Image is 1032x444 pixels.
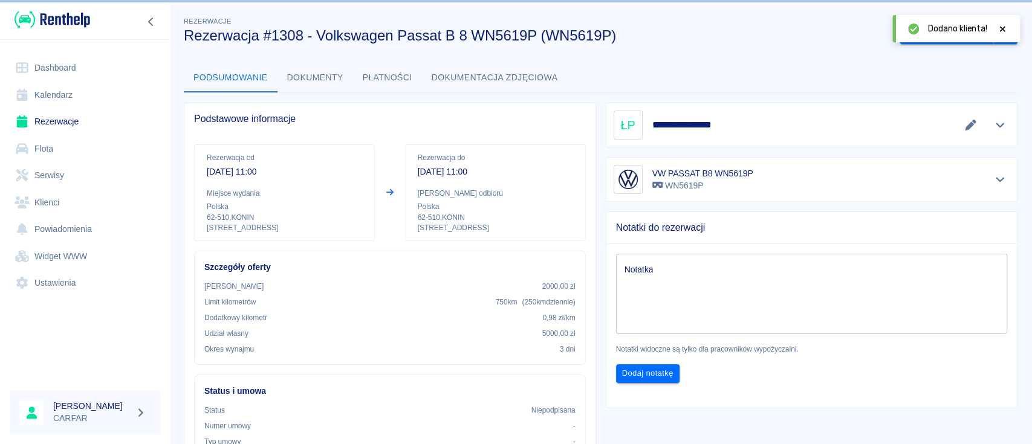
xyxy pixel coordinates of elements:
p: [DATE] 11:00 [418,166,573,178]
p: 2000,00 zł [542,281,576,292]
a: Rezerwacje [10,108,160,135]
a: Dashboard [10,54,160,82]
p: Okres wynajmu [204,344,254,355]
span: ( 250 km dziennie ) [522,298,575,306]
p: Dodatkowy kilometr [204,312,267,323]
p: CARFAR [53,412,131,425]
h3: Rezerwacja #1308 - Volkswagen Passat B 8 WN5619P (WN5619P) [184,27,890,44]
button: Dodaj notatkę [616,364,680,383]
p: Miejsce wydania [207,188,362,199]
p: [PERSON_NAME] [204,281,264,292]
img: Image [616,167,640,191]
button: Pokaż szczegóły [990,171,1010,188]
p: Rezerwacja od [207,152,362,163]
span: Podstawowe informacje [194,113,586,125]
h6: Status i umowa [204,385,576,397]
p: Numer umowy [204,420,251,431]
a: Ustawienia [10,269,160,297]
a: Serwisy [10,162,160,189]
a: Powiadomienia [10,216,160,243]
a: Widget WWW [10,243,160,270]
h6: Szczegóły oferty [204,261,576,274]
a: Kalendarz [10,82,160,109]
p: 62-510 , KONIN [207,212,362,223]
p: Polska [418,201,573,212]
div: ŁP [614,111,643,140]
p: 62-510 , KONIN [418,212,573,223]
p: Limit kilometrów [204,297,256,307]
span: Notatki do rezerwacji [616,222,1008,234]
p: WN5619P [652,179,753,192]
a: Flota [10,135,160,162]
h6: [PERSON_NAME] [53,400,131,412]
button: Pokaż szczegóły [990,117,1010,134]
button: Podsumowanie [184,63,277,92]
p: [STREET_ADDRESS] [418,223,573,233]
img: Renthelp logo [15,10,90,30]
p: [STREET_ADDRESS] [207,223,362,233]
a: Renthelp logo [10,10,90,30]
p: [DATE] 11:00 [207,166,362,178]
p: [PERSON_NAME] odbioru [418,188,573,199]
p: 3 dni [560,344,576,355]
p: Udział własny [204,328,248,339]
span: Rezerwacje [184,18,231,25]
p: 5000,00 zł [542,328,576,339]
p: Polska [207,201,362,212]
p: 750 km [496,297,576,307]
p: Status [204,405,225,416]
button: Zwiń nawigację [142,14,160,30]
a: Klienci [10,189,160,216]
p: Notatki widoczne są tylko dla pracowników wypożyczalni. [616,344,1008,355]
button: Płatności [353,63,422,92]
p: 0,98 zł /km [542,312,575,323]
h6: VW PASSAT B8 WN5619P [652,167,753,179]
p: Rezerwacja do [418,152,573,163]
button: Dokumenty [277,63,353,92]
button: Edytuj dane [961,117,981,134]
p: - [573,420,576,431]
button: Dokumentacja zdjęciowa [422,63,568,92]
p: Niepodpisana [531,405,576,416]
span: Dodano klienta! [928,22,987,35]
